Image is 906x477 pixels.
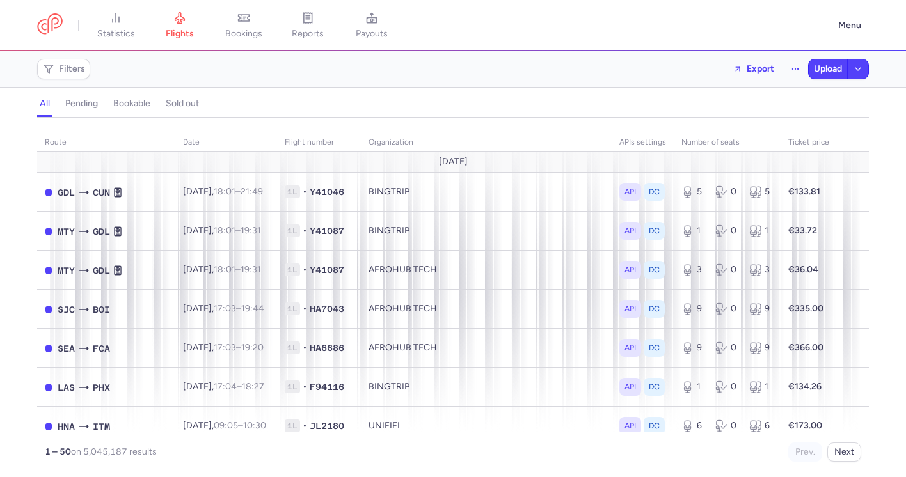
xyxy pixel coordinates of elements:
[310,341,344,354] span: HA6686
[303,263,307,276] span: •
[310,263,344,276] span: Y41087
[303,380,307,393] span: •
[361,290,612,329] td: AEROHUB TECH
[624,263,636,276] span: API
[788,342,823,353] strong: €366.00
[788,381,822,392] strong: €134.26
[715,419,739,432] div: 0
[58,419,75,434] span: HNA
[93,302,110,317] span: BOI
[58,302,75,317] span: SJC
[183,225,261,236] span: [DATE],
[214,342,236,353] time: 17:03
[183,381,264,392] span: [DATE],
[649,263,660,276] span: DC
[788,420,822,431] strong: €173.00
[674,133,781,152] th: number of seats
[37,13,63,37] a: CitizenPlane red outlined logo
[624,419,636,432] span: API
[212,12,276,40] a: bookings
[814,64,842,74] span: Upload
[310,419,344,432] span: JL2180
[214,186,263,197] span: –
[93,341,110,356] span: FCA
[93,224,110,238] span: GDL
[214,420,238,431] time: 09:05
[624,302,636,315] span: API
[310,380,344,393] span: F94116
[649,302,660,315] span: DC
[97,28,135,40] span: statistics
[58,380,75,395] span: LAS
[788,186,820,197] strong: €133.81
[277,133,361,152] th: Flight number
[93,185,110,199] span: CUN
[285,419,300,432] span: 1L
[715,263,739,276] div: 0
[292,28,324,40] span: reports
[65,98,98,109] h4: pending
[303,185,307,198] span: •
[183,264,261,275] span: [DATE],
[725,59,783,79] button: Export
[681,380,705,393] div: 1
[303,419,307,432] span: •
[649,185,660,198] span: DC
[214,381,264,392] span: –
[241,303,264,314] time: 19:44
[749,380,773,393] div: 1
[241,264,261,275] time: 19:31
[241,225,261,236] time: 19:31
[788,303,823,314] strong: €335.00
[214,342,264,353] span: –
[361,407,612,446] td: UNIFIFI
[715,380,739,393] div: 0
[303,302,307,315] span: •
[214,381,237,392] time: 17:04
[243,420,266,431] time: 10:30
[749,302,773,315] div: 9
[747,64,774,74] span: Export
[59,64,85,74] span: Filters
[166,98,199,109] h4: sold out
[715,341,739,354] div: 0
[310,302,344,315] span: HA7043
[310,224,344,237] span: Y41087
[183,303,264,314] span: [DATE],
[166,28,194,40] span: flights
[681,263,705,276] div: 3
[242,381,264,392] time: 18:27
[93,419,110,434] span: ITM
[285,341,300,354] span: 1L
[38,59,90,79] button: Filters
[649,380,660,393] span: DC
[788,442,822,462] button: Prev.
[276,12,340,40] a: reports
[361,212,612,251] td: BINGTRIP
[214,303,236,314] time: 17:03
[285,302,300,315] span: 1L
[356,28,388,40] span: payouts
[715,185,739,198] div: 0
[225,28,262,40] span: bookings
[113,98,150,109] h4: bookable
[241,186,263,197] time: 21:49
[649,224,660,237] span: DC
[361,251,612,290] td: AEROHUB TECH
[809,59,847,79] button: Upload
[58,185,75,199] span: GDL
[681,185,705,198] div: 5
[749,419,773,432] div: 6
[830,13,869,38] button: Menu
[788,225,817,236] strong: €33.72
[84,12,148,40] a: statistics
[624,185,636,198] span: API
[214,225,261,236] span: –
[624,224,636,237] span: API
[303,224,307,237] span: •
[439,157,468,167] span: [DATE]
[214,264,261,275] span: –
[93,263,110,278] span: GDL
[214,303,264,314] span: –
[781,133,837,152] th: Ticket price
